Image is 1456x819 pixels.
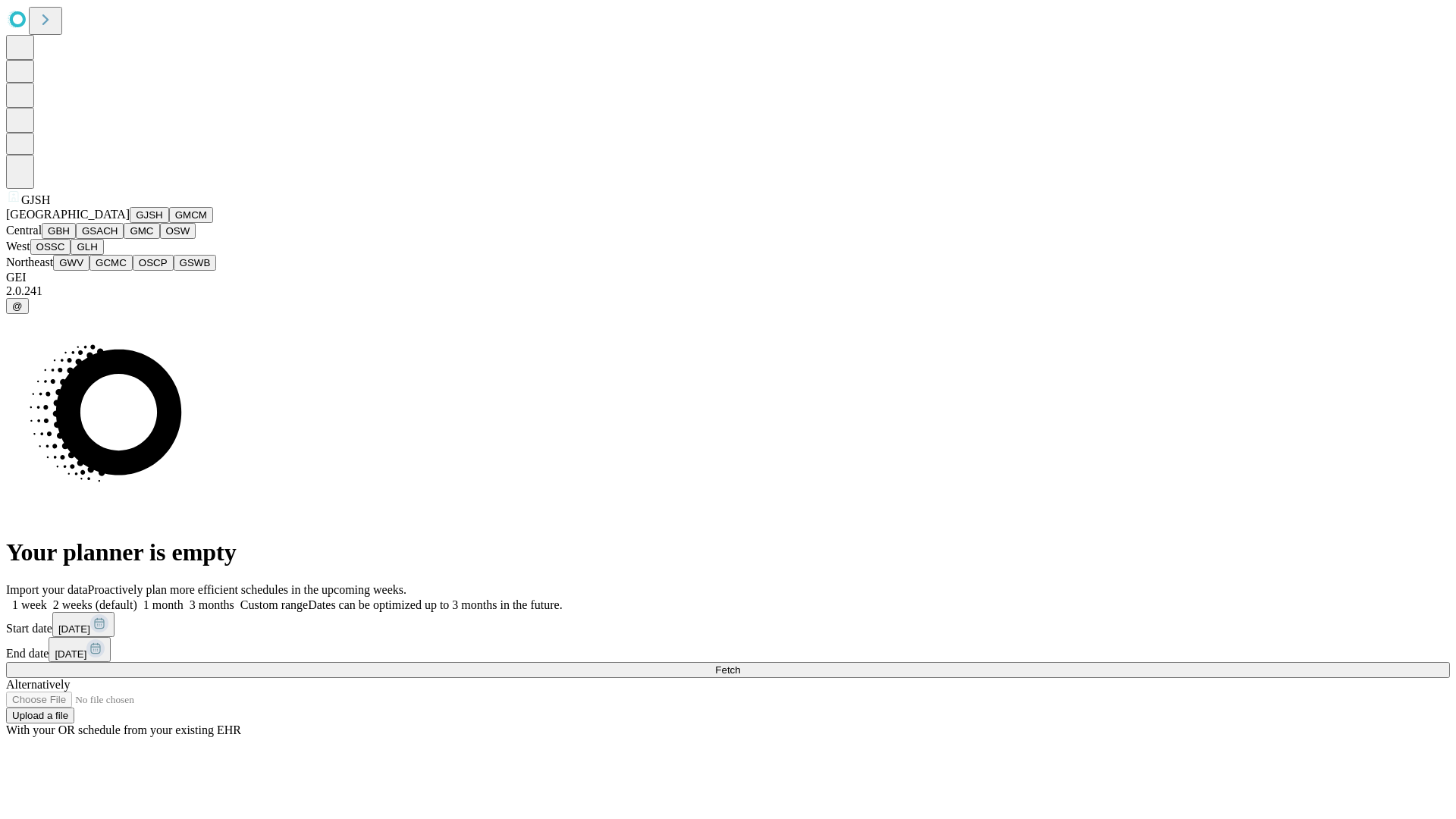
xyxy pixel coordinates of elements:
[715,664,740,676] span: Fetch
[133,255,174,271] button: OSCP
[308,598,562,611] span: Dates can be optimized up to 3 months in the future.
[143,598,184,611] span: 1 month
[6,708,74,723] button: Upload a file
[6,240,30,253] span: West
[6,612,1450,637] div: Start date
[21,193,50,206] span: GJSH
[6,538,1450,566] h1: Your planner is empty
[76,223,124,239] button: GSACH
[30,239,71,255] button: OSSC
[55,648,86,660] span: [DATE]
[53,255,89,271] button: GWV
[124,223,159,239] button: GMC
[71,239,103,255] button: GLH
[174,255,217,271] button: GSWB
[169,207,213,223] button: GMCM
[6,256,53,268] span: Northeast
[6,637,1450,662] div: End date
[6,678,70,691] span: Alternatively
[6,284,1450,298] div: 2.0.241
[6,271,1450,284] div: GEI
[88,583,406,596] span: Proactively plan more efficient schedules in the upcoming weeks.
[6,723,241,736] span: With your OR schedule from your existing EHR
[12,598,47,611] span: 1 week
[53,598,137,611] span: 2 weeks (default)
[130,207,169,223] button: GJSH
[6,208,130,221] span: [GEOGRAPHIC_DATA]
[89,255,133,271] button: GCMC
[49,637,111,662] button: [DATE]
[240,598,308,611] span: Custom range
[6,662,1450,678] button: Fetch
[190,598,234,611] span: 3 months
[6,583,88,596] span: Import your data
[42,223,76,239] button: GBH
[12,300,23,312] span: @
[52,612,115,637] button: [DATE]
[6,224,42,237] span: Central
[6,298,29,314] button: @
[58,623,90,635] span: [DATE]
[160,223,196,239] button: OSW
